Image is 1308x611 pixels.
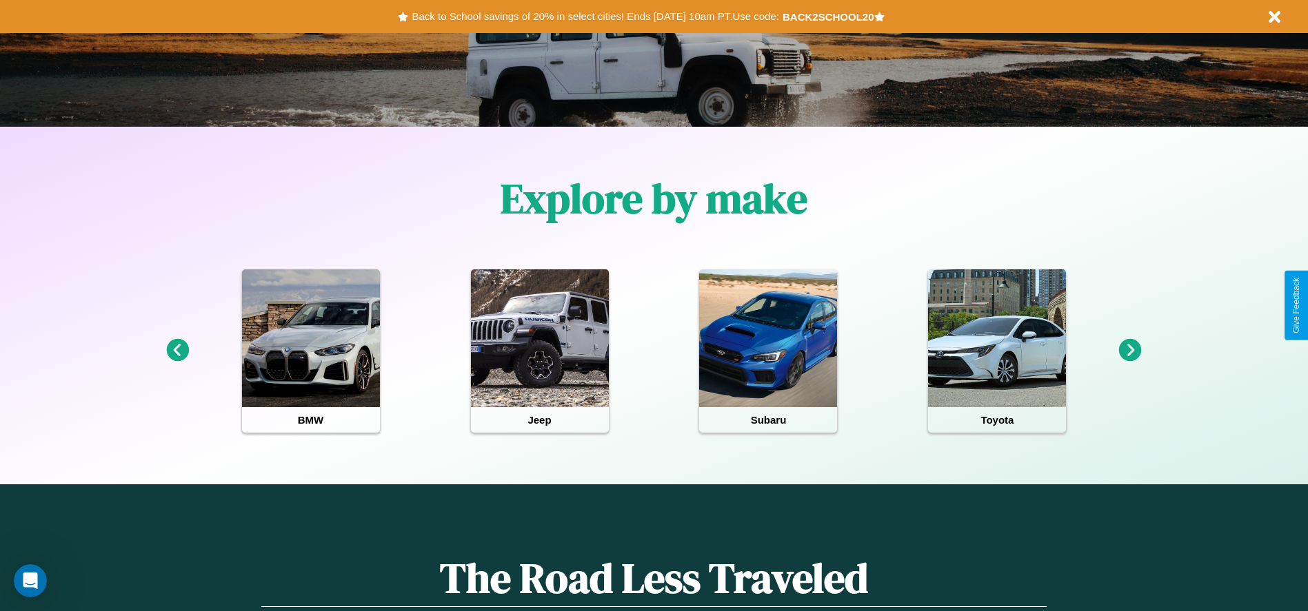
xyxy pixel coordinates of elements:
[471,407,609,433] h4: Jeep
[1291,278,1301,333] div: Give Feedback
[783,11,874,23] b: BACK2SCHOOL20
[501,170,807,227] h1: Explore by make
[928,407,1066,433] h4: Toyota
[408,7,782,26] button: Back to School savings of 20% in select cities! Ends [DATE] 10am PT.Use code:
[261,550,1046,607] h1: The Road Less Traveled
[242,407,380,433] h4: BMW
[14,564,47,597] iframe: Intercom live chat
[699,407,837,433] h4: Subaru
